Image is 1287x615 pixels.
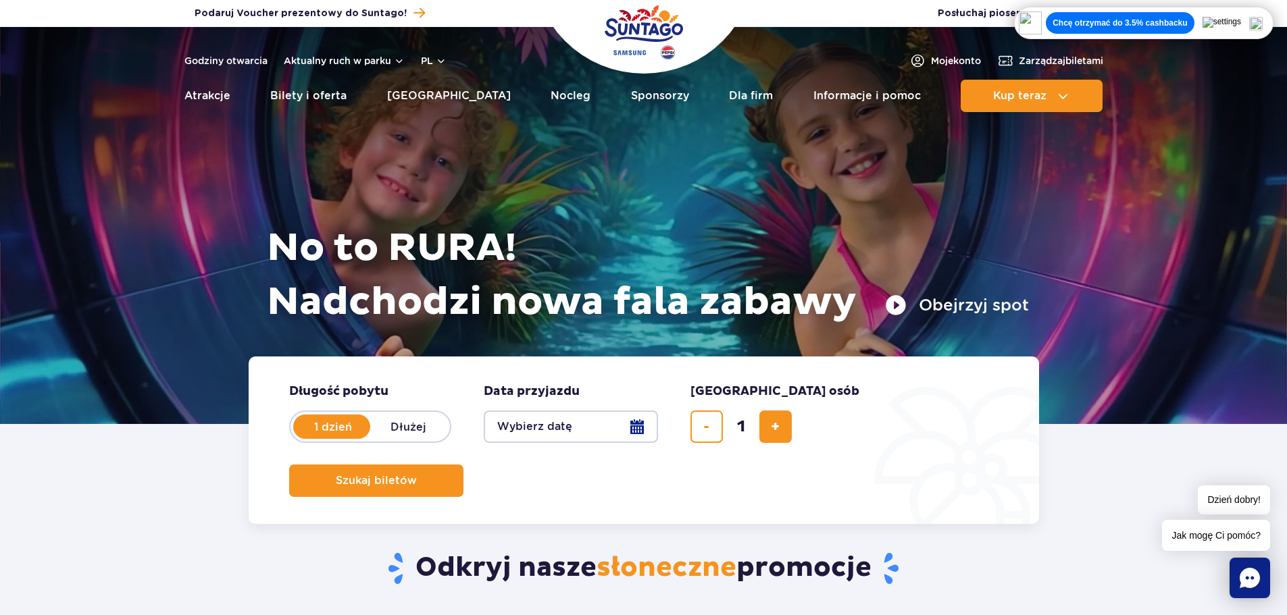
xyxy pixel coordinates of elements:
a: Informacje i pomoc [813,80,921,112]
label: Dłużej [370,412,447,441]
button: Posłuchaj piosenkiSuntago [938,7,1093,20]
h2: Odkryj nasze promocje [248,551,1039,586]
a: Bilety i oferta [270,80,347,112]
button: Szukaj biletów [289,464,463,497]
a: [GEOGRAPHIC_DATA] [387,80,511,112]
span: Data przyjazdu [484,383,580,400]
a: Mojekonto [909,53,981,69]
span: Długość pobytu [289,383,388,400]
span: Podaruj Voucher prezentowy do Suntago! [195,7,407,20]
a: Nocleg [551,80,590,112]
h1: No to RURA! Nadchodzi nowa fala zabawy [267,221,1029,329]
button: Aktualny ruch w parku [284,55,405,66]
label: 1 dzień [295,412,372,441]
button: Kup teraz [961,80,1103,112]
span: Kup teraz [993,90,1046,102]
span: słoneczne [597,551,736,585]
button: dodaj bilet [759,410,792,443]
input: liczba biletów [725,410,757,443]
span: Moje konto [931,54,981,68]
span: [GEOGRAPHIC_DATA] osób [690,383,859,400]
a: Zarządzajbiletami [997,53,1103,69]
span: Dzień dobry! [1198,485,1270,514]
button: Obejrzyj spot [885,294,1029,316]
a: Sponsorzy [631,80,689,112]
a: Godziny otwarcia [184,54,268,68]
span: Szukaj biletów [336,475,417,487]
a: Atrakcje [184,80,230,112]
a: Podaruj Voucher prezentowy do Suntago! [195,4,425,22]
button: Wybierz datę [484,410,658,443]
span: Jak mogę Ci pomóc? [1162,520,1270,551]
button: usuń bilet [690,410,723,443]
a: Dla firm [729,80,773,112]
span: Zarządzaj biletami [1019,54,1103,68]
form: Planowanie wizyty w Park of Poland [249,356,1039,524]
span: Posłuchaj piosenki [938,7,1073,20]
button: pl [421,54,447,68]
div: Chat [1230,558,1270,598]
